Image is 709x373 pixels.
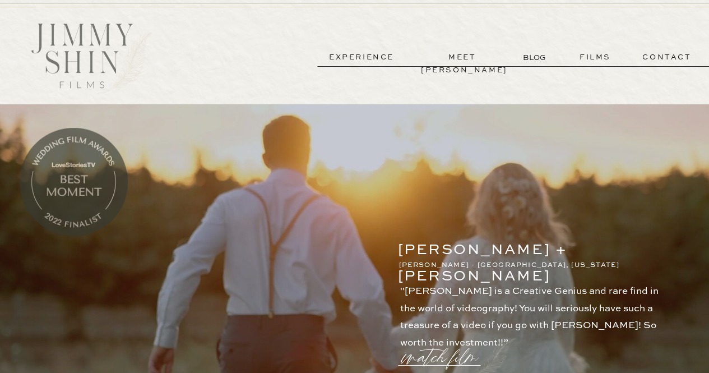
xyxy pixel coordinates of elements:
a: contact [627,51,707,64]
a: films [568,51,623,64]
a: meet [PERSON_NAME] [421,51,504,64]
p: [PERSON_NAME] + [PERSON_NAME] [398,237,633,252]
a: BLOG [523,52,548,63]
a: experience [320,51,403,64]
a: watch film [403,329,484,372]
p: [PERSON_NAME] - [GEOGRAPHIC_DATA], [US_STATE] [399,260,634,270]
p: "[PERSON_NAME] is a Creative Genius and rare find in the world of videography! You will seriously... [400,283,670,338]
